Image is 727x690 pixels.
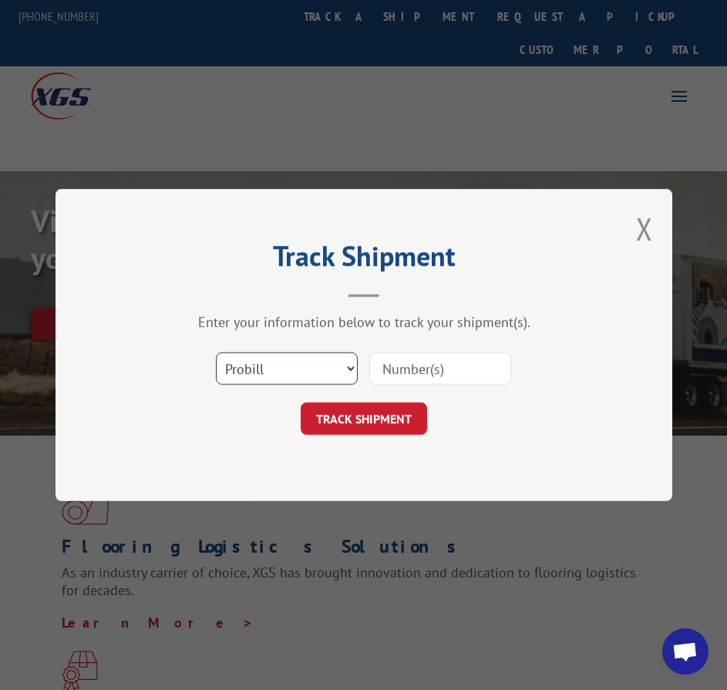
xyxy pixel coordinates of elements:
h2: Track Shipment [133,245,595,274]
div: Enter your information below to track your shipment(s). [133,313,595,331]
button: Close modal [636,208,653,249]
button: TRACK SHIPMENT [301,402,427,435]
input: Number(s) [369,352,511,385]
div: Open chat [662,628,708,675]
